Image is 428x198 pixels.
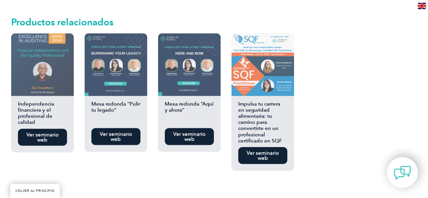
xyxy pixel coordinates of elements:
[100,131,132,142] font: Ver seminario web
[18,129,67,146] a: Ver seminario web
[10,184,60,198] a: VOLVER AL PRINCIPIO
[418,3,426,9] img: en
[238,147,287,164] a: Ver seminario web
[231,33,294,144] a: Impulsa tu carrera en seguridad alimentaria: tu camino para convertirte en un profesional certifi...
[91,101,140,113] font: Mesa redonda “Pulir tu legado”
[18,101,54,125] font: Independencia financiera y el profesional de calidad
[247,150,279,161] font: Ver seminario web
[394,164,411,181] img: contact-chat.png
[158,33,221,96] img: ahora mismo
[11,16,113,28] font: Productos relacionados
[85,33,147,125] a: Mesa redonda “Pulir tu legado”
[91,128,140,145] a: Ver seminario web
[15,189,55,193] font: VOLVER AL PRINCIPIO
[165,101,213,113] font: Mesa redonda “Aquí y ahora”
[11,33,74,96] img: independencia financiera
[158,33,221,125] a: Mesa redonda “Aquí y ahora”
[26,131,59,142] font: Ver seminario web
[11,33,74,125] a: Independencia financiera y el profesional de calidad
[85,33,147,96] img: WEBINAR SEPTIEMBRE
[231,33,294,96] img: auditoría de seguridad alimentaria
[173,131,205,142] font: Ver seminario web
[165,128,214,145] a: Ver seminario web
[238,101,282,144] font: Impulsa tu carrera en seguridad alimentaria: tu camino para convertirte en un profesional certifi...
